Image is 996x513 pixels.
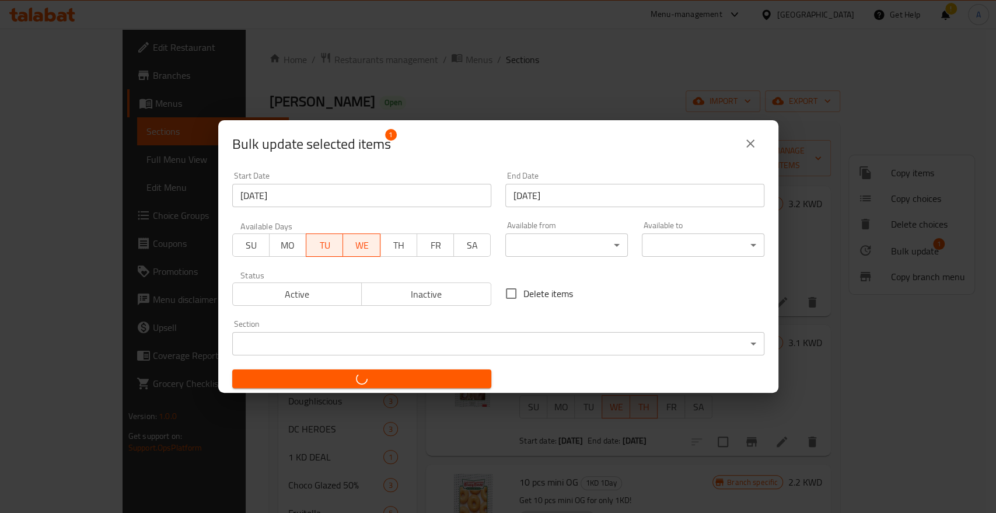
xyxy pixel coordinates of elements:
button: TU [306,233,343,257]
span: Selected items count [232,135,391,153]
span: Delete items [523,287,573,301]
button: WE [343,233,380,257]
button: close [736,130,764,158]
div: ​ [232,332,764,355]
span: SA [459,237,486,254]
button: MO [269,233,306,257]
span: SU [237,237,265,254]
span: FR [422,237,449,254]
span: MO [274,237,302,254]
div: ​ [642,233,764,257]
span: Inactive [366,286,487,303]
span: 1 [385,129,397,141]
span: Active [237,286,358,303]
button: SA [453,233,491,257]
div: ​ [505,233,628,257]
button: FR [417,233,454,257]
span: TU [311,237,338,254]
button: TH [380,233,417,257]
button: Inactive [361,282,491,306]
button: Active [232,282,362,306]
span: WE [348,237,375,254]
button: SU [232,233,270,257]
span: TH [385,237,413,254]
